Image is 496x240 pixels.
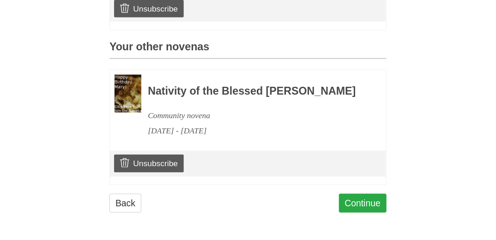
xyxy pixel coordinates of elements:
a: Unsubscribe [114,155,184,172]
h3: Your other novenas [109,41,387,59]
img: Novena image [115,75,141,113]
a: Back [109,194,141,213]
a: Continue [339,194,387,213]
h3: Nativity of the Blessed [PERSON_NAME] [148,85,361,97]
div: [DATE] - [DATE] [148,123,361,138]
div: Community novena [148,108,361,123]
